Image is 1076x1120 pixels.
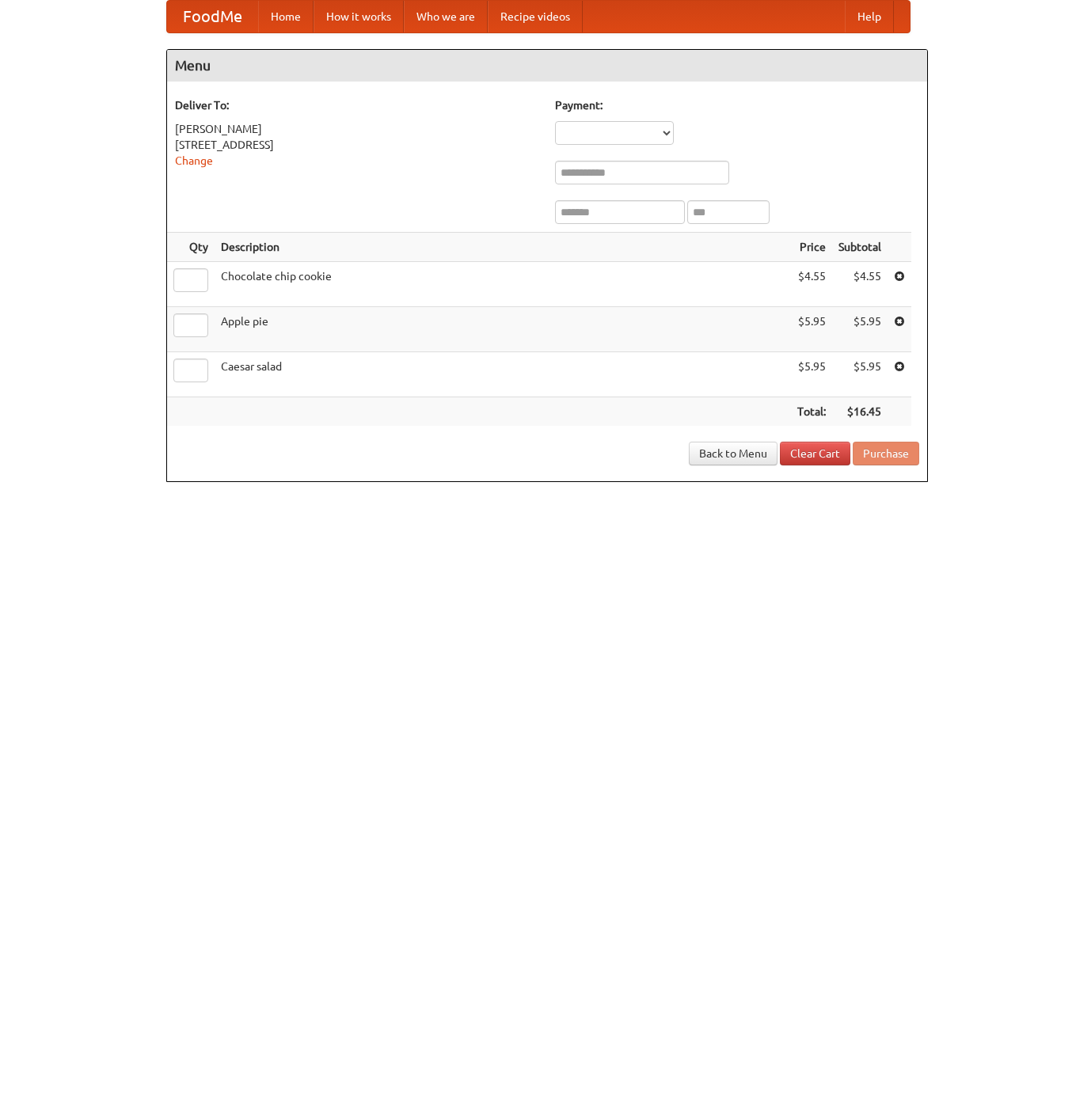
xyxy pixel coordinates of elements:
[689,442,778,465] a: Back to Menu
[175,154,213,167] a: Change
[832,307,888,352] td: $5.95
[167,233,215,262] th: Qty
[175,97,539,113] h5: Deliver To:
[215,352,791,397] td: Caesar salad
[791,397,832,427] th: Total:
[215,307,791,352] td: Apple pie
[215,262,791,307] td: Chocolate chip cookie
[791,233,832,262] th: Price
[791,262,832,307] td: $4.55
[555,97,919,113] h5: Payment:
[404,1,488,32] a: Who we are
[167,50,927,82] h4: Menu
[791,307,832,352] td: $5.95
[853,442,919,465] button: Purchase
[175,137,539,153] div: [STREET_ADDRESS]
[314,1,404,32] a: How it works
[167,1,258,32] a: FoodMe
[258,1,314,32] a: Home
[832,262,888,307] td: $4.55
[175,121,539,137] div: [PERSON_NAME]
[215,233,791,262] th: Description
[488,1,583,32] a: Recipe videos
[832,397,888,427] th: $16.45
[791,352,832,397] td: $5.95
[832,352,888,397] td: $5.95
[845,1,894,32] a: Help
[780,442,850,465] a: Clear Cart
[832,233,888,262] th: Subtotal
